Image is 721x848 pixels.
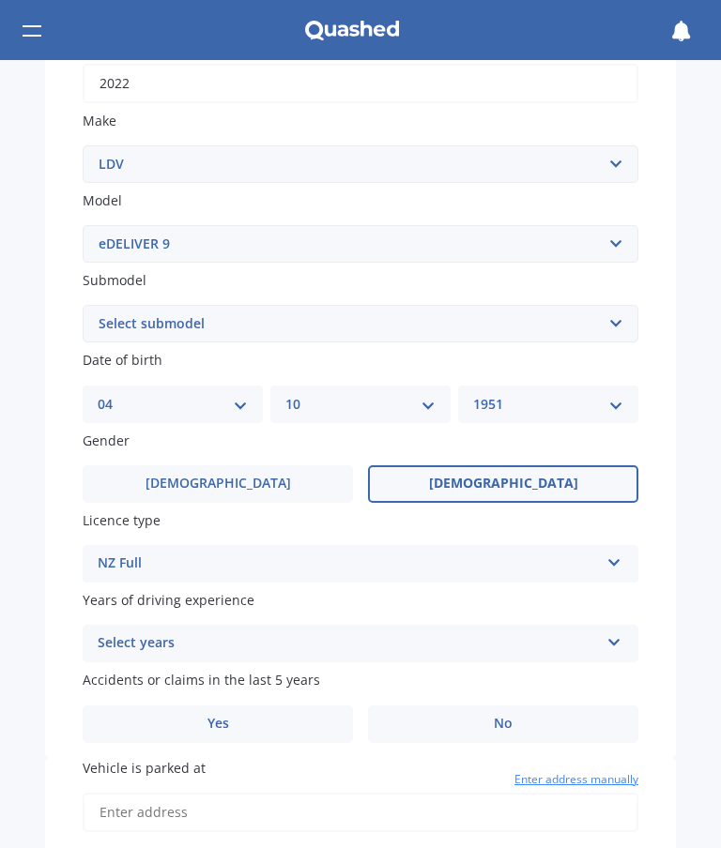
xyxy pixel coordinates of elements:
span: Date of birth [83,352,162,370]
span: Model [83,191,122,209]
span: Make [83,112,116,129]
span: Enter address manually [514,770,638,789]
span: [DEMOGRAPHIC_DATA] [429,476,578,492]
span: Gender [83,432,130,449]
span: Submodel [83,271,146,289]
div: NZ Full [98,553,599,575]
input: Enter address [83,793,638,832]
input: YYYY [83,64,638,103]
span: Licence type [83,511,161,529]
div: Select years [98,632,599,655]
span: Yes [207,716,229,732]
span: [DEMOGRAPHIC_DATA] [146,476,291,492]
span: No [494,716,513,732]
span: Accidents or claims in the last 5 years [83,672,320,689]
span: Years of driving experience [83,591,254,609]
span: Vehicle is parked at [83,759,206,777]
